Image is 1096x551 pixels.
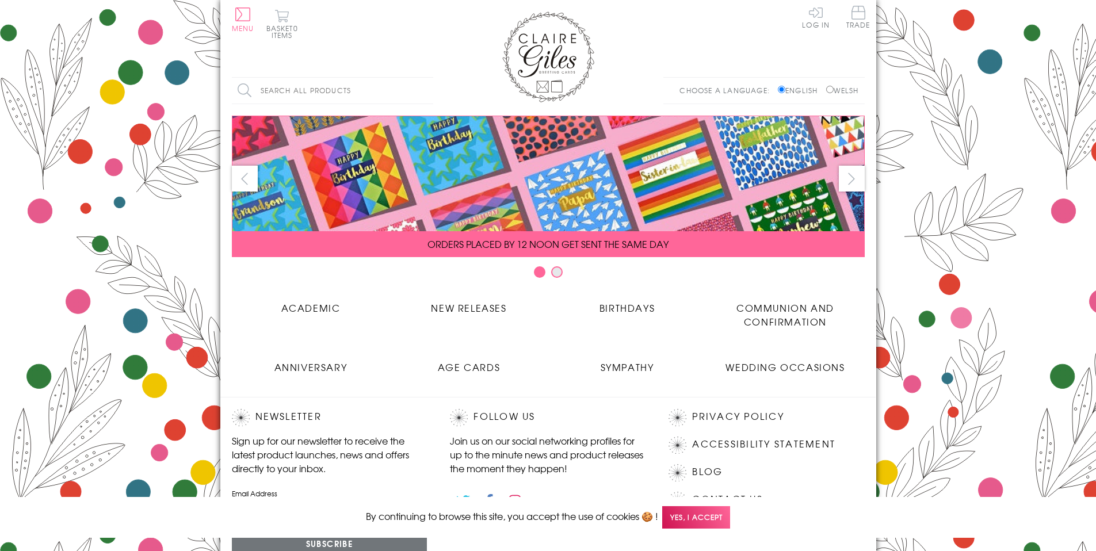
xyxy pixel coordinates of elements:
button: Basket0 items [266,9,298,39]
a: Contact Us [692,492,762,507]
a: Blog [692,464,723,480]
span: Anniversary [274,360,347,374]
label: Email Address [232,488,427,499]
span: Yes, I accept [662,506,730,529]
button: prev [232,166,258,192]
div: Carousel Pagination [232,266,865,284]
h2: Follow Us [450,409,646,426]
span: Wedding Occasions [725,360,845,374]
input: Search [422,78,433,104]
a: Communion and Confirmation [707,292,865,328]
span: 0 items [272,23,298,40]
a: Privacy Policy [692,409,784,424]
a: Accessibility Statement [692,437,835,452]
h2: Newsletter [232,409,427,426]
p: Choose a language: [679,85,776,95]
span: Birthdays [599,301,655,315]
input: Search all products [232,78,433,104]
input: English [778,86,785,93]
span: New Releases [431,301,506,315]
a: Log In [802,6,830,28]
button: Carousel Page 1 (Current Slide) [534,266,545,278]
label: English [778,85,823,95]
span: Age Cards [438,360,500,374]
a: Anniversary [232,351,390,374]
span: Academic [281,301,341,315]
span: ORDERS PLACED BY 12 NOON GET SENT THE SAME DAY [427,237,669,251]
button: next [839,166,865,192]
a: New Releases [390,292,548,315]
a: Trade [846,6,870,30]
label: Welsh [826,85,859,95]
a: Wedding Occasions [707,351,865,374]
button: Carousel Page 2 [551,266,563,278]
a: Age Cards [390,351,548,374]
a: Academic [232,292,390,315]
input: Welsh [826,86,834,93]
p: Sign up for our newsletter to receive the latest product launches, news and offers directly to yo... [232,434,427,475]
a: Birthdays [548,292,707,315]
button: Menu [232,7,254,32]
span: Trade [846,6,870,28]
span: Sympathy [601,360,654,374]
p: Join us on our social networking profiles for up to the minute news and product releases the mome... [450,434,646,475]
span: Menu [232,23,254,33]
img: Claire Giles Greetings Cards [502,12,594,102]
a: Sympathy [548,351,707,374]
span: Communion and Confirmation [736,301,834,328]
